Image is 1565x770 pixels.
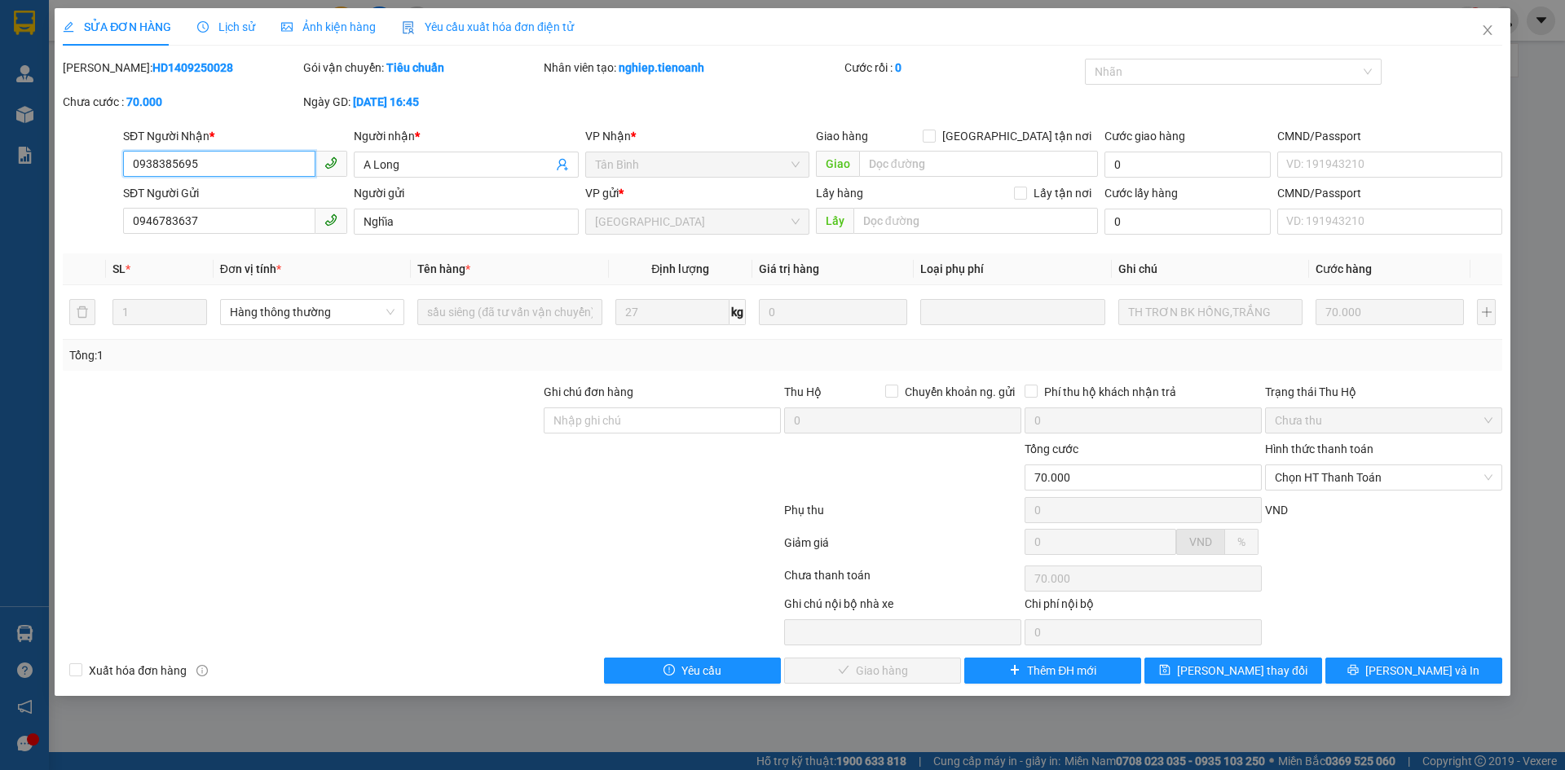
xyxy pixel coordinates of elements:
span: Xuất hóa đơn hàng [82,662,193,680]
span: SỬA ĐƠN HÀNG [63,20,171,33]
div: Chưa thanh toán [782,566,1023,595]
div: Trạng thái Thu Hộ [1265,383,1502,401]
span: [PERSON_NAME] thay đổi [1177,662,1307,680]
span: edit [63,21,74,33]
span: Hàng thông thường [230,300,395,324]
input: Dọc đường [859,151,1098,177]
span: % [1237,535,1245,548]
label: Hình thức thanh toán [1265,442,1373,455]
b: 0 [895,61,902,74]
div: [PERSON_NAME]: [63,59,300,77]
span: SL [112,262,126,275]
button: save[PERSON_NAME] thay đổi [1144,658,1321,684]
input: Dọc đường [853,208,1098,234]
span: Định lượng [651,262,709,275]
label: Ghi chú đơn hàng [544,385,633,398]
span: Phí thu hộ khách nhận trả [1038,383,1183,401]
span: exclamation-circle [663,664,675,677]
b: [DATE] 16:45 [353,95,419,108]
button: checkGiao hàng [784,658,961,684]
span: Lấy [816,208,853,234]
input: VD: Bàn, Ghế [417,299,602,325]
span: Tổng cước [1025,442,1078,455]
span: Giao hàng [816,130,868,143]
span: Chuyển khoản ng. gửi [898,383,1021,401]
span: Thu Hộ [784,385,822,398]
span: phone [324,156,337,169]
b: 70.000 [126,95,162,108]
span: Cước hàng [1316,262,1372,275]
input: Cước giao hàng [1104,152,1271,178]
input: Ghi chú đơn hàng [544,407,781,433]
span: Lấy hàng [816,187,863,200]
b: Tiêu chuẩn [386,61,444,74]
span: close [1481,24,1494,37]
div: SĐT Người Nhận [123,127,347,145]
button: Close [1465,8,1510,54]
div: Ngày GD: [303,93,540,111]
input: 0 [759,299,907,325]
div: VP gửi [585,184,809,202]
span: [PERSON_NAME] và In [1365,662,1479,680]
div: Phụ thu [782,501,1023,530]
button: printer[PERSON_NAME] và In [1325,658,1502,684]
div: Gói vận chuyển: [303,59,540,77]
img: icon [402,21,415,34]
label: Cước lấy hàng [1104,187,1178,200]
span: Chưa thu [1275,408,1492,433]
span: Tân Bình [595,152,800,177]
span: VND [1265,504,1288,517]
div: CMND/Passport [1277,127,1501,145]
span: Hòa Đông [595,209,800,234]
span: [GEOGRAPHIC_DATA] tận nơi [936,127,1098,145]
button: exclamation-circleYêu cầu [604,658,781,684]
div: Chi phí nội bộ [1025,595,1262,619]
span: Tên hàng [417,262,470,275]
span: Thêm ĐH mới [1027,662,1096,680]
span: Lịch sử [197,20,255,33]
span: Chọn HT Thanh Toán [1275,465,1492,490]
b: nghiep.tienoanh [619,61,704,74]
div: Chưa cước : [63,93,300,111]
th: Loại phụ phí [914,253,1111,285]
span: Yêu cầu xuất hóa đơn điện tử [402,20,574,33]
span: Đơn vị tính [220,262,281,275]
span: VP Nhận [585,130,631,143]
button: delete [69,299,95,325]
input: Cước lấy hàng [1104,209,1271,235]
div: Người nhận [354,127,578,145]
button: plus [1477,299,1495,325]
span: Giao [816,151,859,177]
span: Yêu cầu [681,662,721,680]
span: kg [730,299,746,325]
span: Giá trị hàng [759,262,819,275]
input: Ghi Chú [1118,299,1303,325]
div: Giảm giá [782,534,1023,562]
div: Ghi chú nội bộ nhà xe [784,595,1021,619]
div: Nhân viên tạo: [544,59,841,77]
div: Người gửi [354,184,578,202]
div: Tổng: 1 [69,346,604,364]
span: plus [1009,664,1021,677]
div: SĐT Người Gửi [123,184,347,202]
b: HD1409250028 [152,61,233,74]
span: clock-circle [197,21,209,33]
div: CMND/Passport [1277,184,1501,202]
span: printer [1347,664,1359,677]
span: phone [324,213,337,227]
span: VND [1189,535,1212,548]
span: info-circle [196,665,208,676]
button: plusThêm ĐH mới [964,658,1141,684]
input: 0 [1316,299,1464,325]
span: picture [281,21,293,33]
div: Cước rồi : [844,59,1082,77]
span: user-add [556,158,569,171]
span: save [1159,664,1170,677]
th: Ghi chú [1112,253,1309,285]
span: Ảnh kiện hàng [281,20,376,33]
span: Lấy tận nơi [1027,184,1098,202]
label: Cước giao hàng [1104,130,1185,143]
